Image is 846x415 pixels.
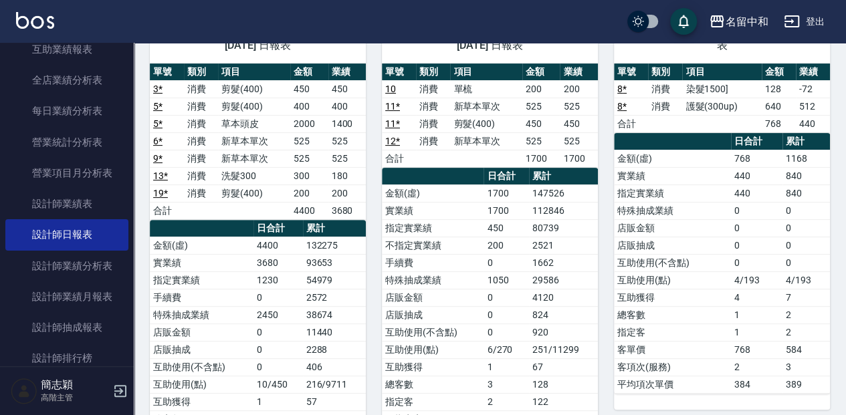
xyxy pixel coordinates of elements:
[382,184,484,202] td: 金額(虛)
[484,323,528,341] td: 0
[796,80,830,98] td: -72
[704,8,773,35] button: 名留中和
[416,132,450,150] td: 消費
[218,63,290,81] th: 項目
[5,96,128,126] a: 每日業績分析表
[290,63,328,81] th: 金額
[184,63,218,81] th: 類別
[218,132,290,150] td: 新草本單次
[290,98,328,115] td: 400
[328,98,366,115] td: 400
[382,254,484,271] td: 手續費
[150,323,253,341] td: 店販金額
[253,341,302,358] td: 0
[782,150,830,167] td: 1168
[529,323,598,341] td: 920
[614,63,648,81] th: 單號
[484,184,528,202] td: 1700
[290,115,328,132] td: 2000
[614,254,731,271] td: 互助使用(不含點)
[560,63,597,81] th: 業績
[253,323,302,341] td: 0
[522,132,560,150] td: 525
[382,393,484,410] td: 指定客
[522,115,560,132] td: 450
[5,188,128,219] a: 設計師業績表
[682,80,761,98] td: 染髮1500]
[614,150,731,167] td: 金額(虛)
[41,378,109,392] h5: 簡志穎
[614,219,731,237] td: 店販金額
[328,150,366,167] td: 525
[614,306,731,323] td: 總客數
[529,393,598,410] td: 122
[529,341,598,358] td: 251/11299
[303,358,366,376] td: 406
[529,289,598,306] td: 4120
[150,376,253,393] td: 互助使用(點)
[450,115,522,132] td: 剪髮(400)
[725,13,768,30] div: 名留中和
[328,132,366,150] td: 525
[184,115,218,132] td: 消費
[529,184,598,202] td: 147526
[782,167,830,184] td: 840
[382,376,484,393] td: 總客數
[150,341,253,358] td: 店販抽成
[731,202,782,219] td: 0
[782,133,830,150] th: 累計
[484,271,528,289] td: 1050
[382,237,484,254] td: 不指定實業績
[385,84,396,94] a: 10
[560,115,597,132] td: 450
[614,289,731,306] td: 互助獲得
[450,63,522,81] th: 項目
[303,271,366,289] td: 54979
[184,132,218,150] td: 消費
[41,392,109,404] p: 高階主管
[253,254,302,271] td: 3680
[218,115,290,132] td: 草本頭皮
[731,167,782,184] td: 440
[303,220,366,237] th: 累計
[796,115,830,132] td: 440
[253,237,302,254] td: 4400
[5,251,128,281] a: 設計師業績分析表
[382,219,484,237] td: 指定實業績
[290,202,328,219] td: 4400
[303,254,366,271] td: 93653
[731,341,782,358] td: 768
[303,341,366,358] td: 2288
[782,254,830,271] td: 0
[782,358,830,376] td: 3
[529,271,598,289] td: 29586
[782,341,830,358] td: 584
[5,219,128,250] a: 設計師日報表
[450,98,522,115] td: 新草本單次
[529,219,598,237] td: 80739
[303,323,366,341] td: 11440
[328,115,366,132] td: 1400
[218,184,290,202] td: 剪髮(400)
[184,167,218,184] td: 消費
[290,167,328,184] td: 300
[184,98,218,115] td: 消費
[778,9,830,34] button: 登出
[648,80,682,98] td: 消費
[614,358,731,376] td: 客項次(服務)
[328,202,366,219] td: 3680
[253,306,302,323] td: 2450
[328,184,366,202] td: 200
[796,98,830,115] td: 512
[5,312,128,343] a: 設計師抽成報表
[218,150,290,167] td: 新草本單次
[560,132,597,150] td: 525
[5,34,128,65] a: 互助業績報表
[253,289,302,306] td: 0
[150,271,253,289] td: 指定實業績
[560,98,597,115] td: 525
[484,289,528,306] td: 0
[614,237,731,254] td: 店販抽成
[731,358,782,376] td: 2
[328,167,366,184] td: 180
